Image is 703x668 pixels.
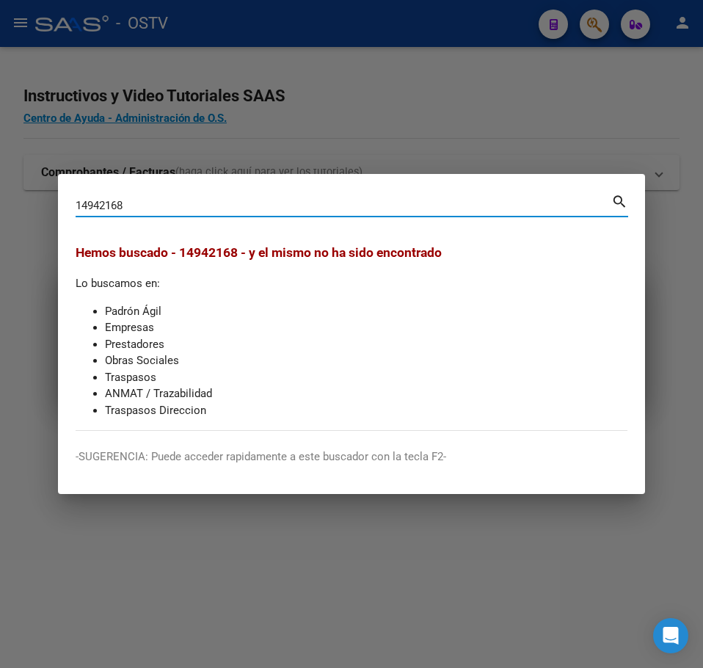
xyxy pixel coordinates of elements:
[105,352,627,369] li: Obras Sociales
[105,402,627,419] li: Traspasos Direccion
[76,449,627,465] p: -SUGERENCIA: Puede acceder rapidamente a este buscador con la tecla F2-
[76,245,442,260] span: Hemos buscado - 14942168 - y el mismo no ha sido encontrado
[105,319,627,336] li: Empresas
[76,243,627,418] div: Lo buscamos en:
[105,369,627,386] li: Traspasos
[105,303,627,320] li: Padrón Ágil
[105,336,627,353] li: Prestadores
[611,192,628,209] mat-icon: search
[653,618,688,653] div: Open Intercom Messenger
[105,385,627,402] li: ANMAT / Trazabilidad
